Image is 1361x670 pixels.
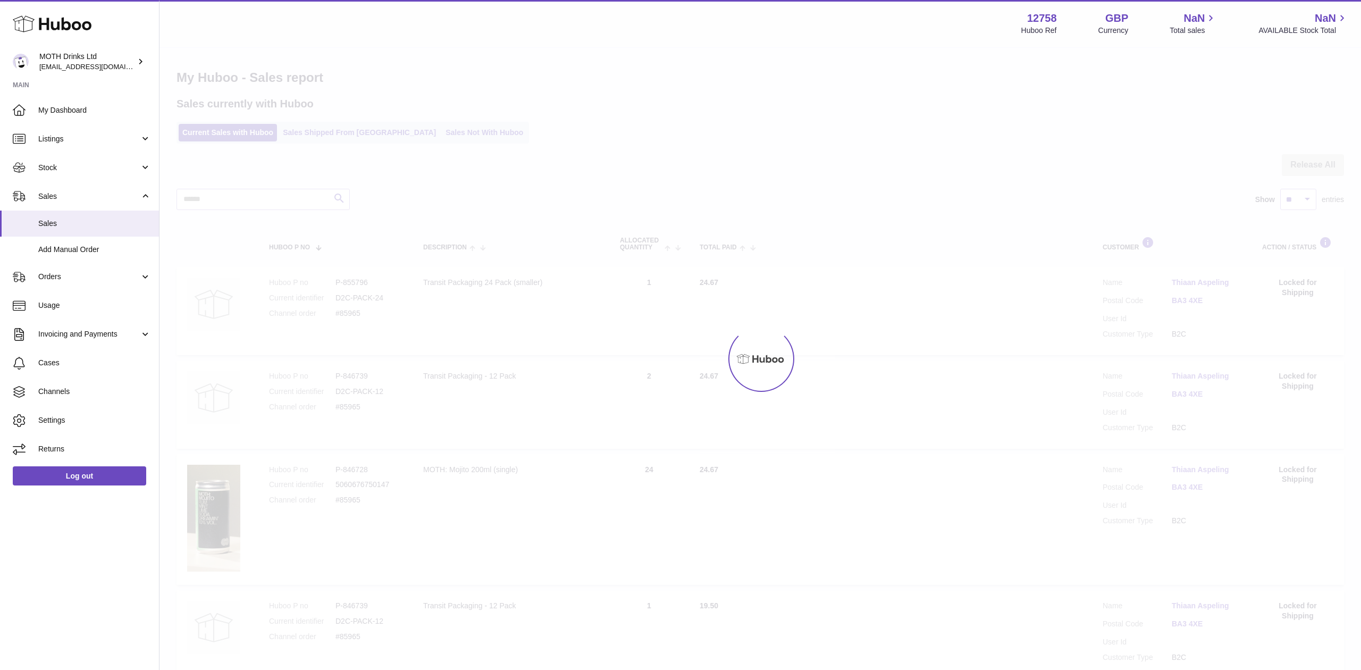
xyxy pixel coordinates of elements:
span: My Dashboard [38,105,151,115]
span: NaN [1315,11,1336,26]
span: Sales [38,219,151,229]
a: NaN AVAILABLE Stock Total [1258,11,1348,36]
span: Orders [38,272,140,282]
span: Returns [38,444,151,454]
span: Sales [38,191,140,202]
span: Listings [38,134,140,144]
span: NaN [1183,11,1205,26]
span: Cases [38,358,151,368]
img: orders@mothdrinks.com [13,54,29,70]
div: Currency [1098,26,1129,36]
span: Stock [38,163,140,173]
span: Usage [38,300,151,311]
strong: GBP [1105,11,1128,26]
span: Invoicing and Payments [38,329,140,339]
span: AVAILABLE Stock Total [1258,26,1348,36]
div: MOTH Drinks Ltd [39,52,135,72]
span: Settings [38,415,151,425]
strong: 12758 [1027,11,1057,26]
span: [EMAIL_ADDRESS][DOMAIN_NAME] [39,62,156,71]
div: Huboo Ref [1021,26,1057,36]
a: Log out [13,466,146,485]
span: Total sales [1170,26,1217,36]
a: NaN Total sales [1170,11,1217,36]
span: Add Manual Order [38,245,151,255]
span: Channels [38,387,151,397]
